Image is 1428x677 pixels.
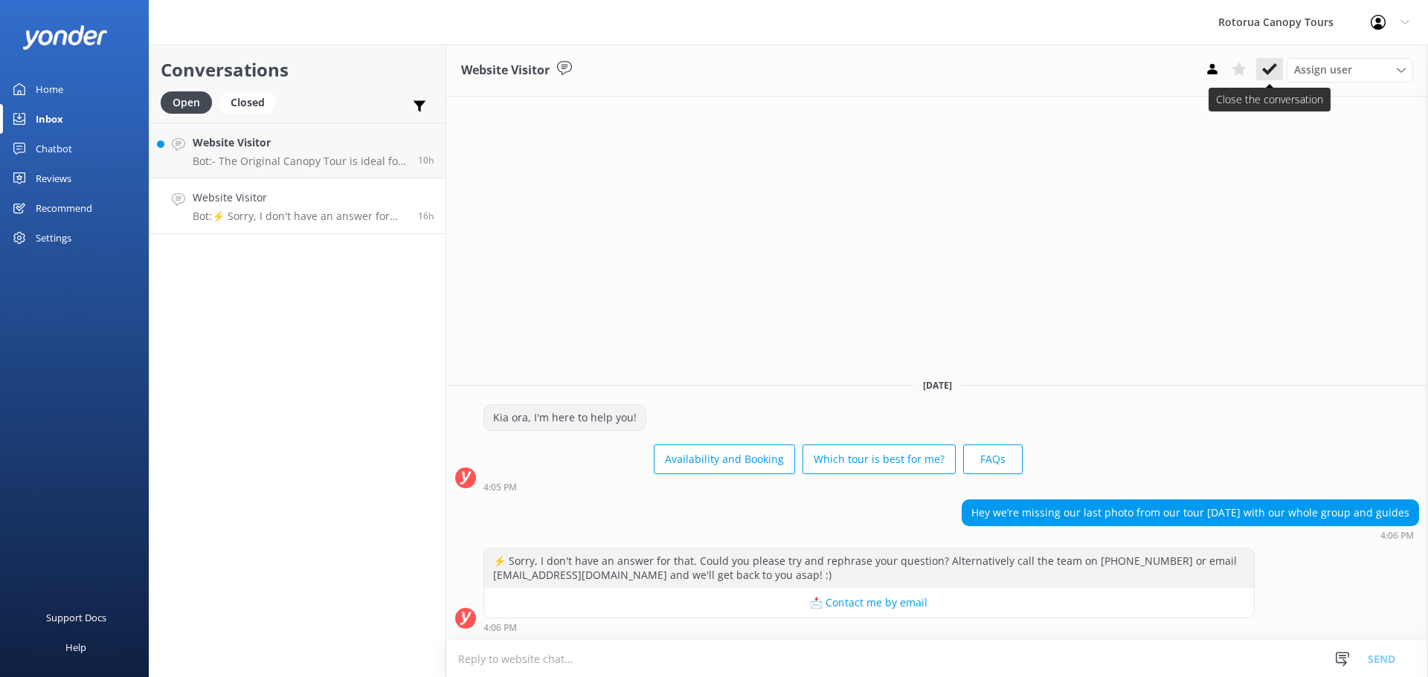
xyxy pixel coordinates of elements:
[461,61,550,80] h3: Website Visitor
[36,163,71,193] div: Reviews
[36,223,71,253] div: Settings
[22,25,108,50] img: yonder-white-logo.png
[484,588,1254,618] button: 📩 Contact me by email
[193,210,407,223] p: Bot: ⚡ Sorry, I don't have an answer for that. Could you please try and rephrase your question? A...
[65,632,86,662] div: Help
[1287,58,1413,82] div: Assign User
[803,444,956,474] button: Which tour is best for me?
[483,482,1023,492] div: Sep 09 2025 04:05pm (UTC +12:00) Pacific/Auckland
[483,483,517,492] strong: 4:05 PM
[1294,62,1352,78] span: Assign user
[161,91,212,114] div: Open
[483,622,1255,632] div: Sep 09 2025 04:06pm (UTC +12:00) Pacific/Auckland
[914,379,961,392] span: [DATE]
[654,444,795,474] button: Availability and Booking
[963,444,1023,474] button: FAQs
[36,74,63,104] div: Home
[418,154,434,166] span: Sep 09 2025 09:12pm (UTC +12:00) Pacific/Auckland
[418,210,434,222] span: Sep 09 2025 04:06pm (UTC +12:00) Pacific/Auckland
[36,134,72,163] div: Chatbot
[46,603,106,632] div: Support Docs
[193,190,407,206] h4: Website Visitor
[161,94,219,110] a: Open
[484,548,1254,588] div: ⚡ Sorry, I don't have an answer for that. Could you please try and rephrase your question? Altern...
[962,530,1419,540] div: Sep 09 2025 04:06pm (UTC +12:00) Pacific/Auckland
[219,91,276,114] div: Closed
[193,135,407,151] h4: Website Visitor
[149,123,446,178] a: Website VisitorBot:- The Original Canopy Tour is ideal for families, first-timers, those with a h...
[1380,531,1414,540] strong: 4:06 PM
[161,56,434,84] h2: Conversations
[219,94,283,110] a: Closed
[36,193,92,223] div: Recommend
[149,178,446,234] a: Website VisitorBot:⚡ Sorry, I don't have an answer for that. Could you please try and rephrase yo...
[484,405,646,430] div: Kia ora, I'm here to help you!
[193,155,407,168] p: Bot: - The Original Canopy Tour is ideal for families, first-timers, those with a hint of anxious...
[962,500,1418,525] div: Hey we’re missing our last photo from our tour [DATE] with our whole group and guides
[483,623,517,632] strong: 4:06 PM
[36,104,63,134] div: Inbox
